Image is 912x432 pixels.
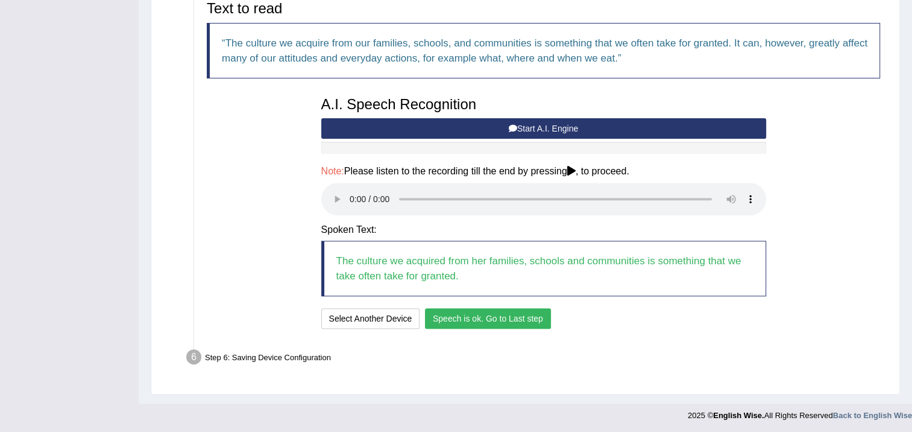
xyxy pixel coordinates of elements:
blockquote: The culture we acquired from her families, schools and communities is something that we take ofte... [321,241,766,296]
h4: Please listen to the recording till the end by pressing , to proceed. [321,166,766,177]
span: Note: [321,166,344,176]
h3: A.I. Speech Recognition [321,97,766,112]
a: Back to English Wise [833,411,912,420]
div: Step 6: Saving Device Configuration [181,346,894,372]
button: Select Another Device [321,308,420,329]
button: Start A.I. Engine [321,118,766,139]
button: Speech is ok. Go to Last step [425,308,551,329]
div: 2025 © All Rights Reserved [688,404,912,421]
h4: Spoken Text: [321,224,766,235]
strong: English Wise. [713,411,764,420]
q: The culture we acquire from our families, schools, and communities is something that we often tak... [222,37,867,64]
h3: Text to read [207,1,880,16]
